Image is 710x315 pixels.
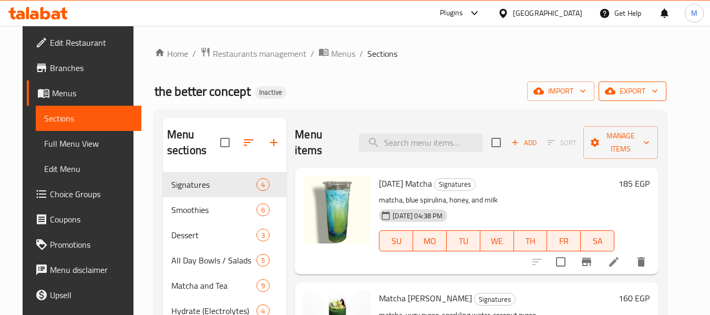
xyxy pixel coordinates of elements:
span: [DATE] Matcha [379,176,432,191]
button: SU [379,230,413,251]
span: Sort sections [236,130,261,155]
span: 9 [257,281,269,291]
span: WE [485,233,510,249]
span: 4 [257,180,269,190]
h2: Menu items [295,127,346,158]
a: Coupons [27,207,141,232]
a: Home [155,47,188,60]
a: Sections [36,106,141,131]
span: Sections [44,112,133,125]
span: MO [417,233,443,249]
span: Select section first [541,135,583,151]
span: FR [551,233,577,249]
div: Smoothies6 [163,197,287,222]
p: matcha, blue spirulina, honey, and milk [379,194,614,207]
div: items [256,204,270,216]
span: SA [585,233,610,249]
img: Earth-Day Matcha [303,176,371,243]
a: Full Menu View [36,131,141,156]
span: Restaurants management [213,47,306,60]
span: Add [510,137,538,149]
nav: breadcrumb [155,47,666,60]
span: Select section [485,131,507,154]
div: Signatures [434,178,476,191]
span: Smoothies [171,204,256,216]
span: Select all sections [214,131,236,154]
span: Signatures [171,178,256,191]
button: SA [581,230,614,251]
span: Sections [367,47,397,60]
li: / [311,47,314,60]
span: M [691,7,697,19]
a: Promotions [27,232,141,257]
div: Signatures4 [163,172,287,197]
li: / [359,47,363,60]
button: FR [547,230,581,251]
span: TH [518,233,543,249]
span: TU [451,233,476,249]
button: MO [413,230,447,251]
div: items [256,229,270,241]
span: Menus [52,87,133,99]
span: Add item [507,135,541,151]
h6: 185 EGP [619,176,650,191]
h6: 160 EGP [619,291,650,306]
h2: Menu sections [167,127,221,158]
div: Dessert3 [163,222,287,248]
a: Edit menu item [608,256,620,268]
a: Menu disclaimer [27,257,141,282]
span: Full Menu View [44,137,133,150]
button: export [599,82,666,101]
span: Menus [331,47,355,60]
span: Matcha [PERSON_NAME] [379,290,472,306]
span: [DATE] 04:38 PM [388,211,447,221]
span: Dessert [171,229,256,241]
span: Branches [50,62,133,74]
div: Matcha and Tea9 [163,273,287,298]
div: Plugins [440,7,463,19]
div: items [256,254,270,267]
span: Coupons [50,213,133,226]
a: Edit Restaurant [27,30,141,55]
span: 3 [257,230,269,240]
span: SU [384,233,409,249]
span: Upsell [50,289,133,301]
div: All Day Bowls / Salads5 [163,248,287,273]
a: Choice Groups [27,181,141,207]
a: Branches [27,55,141,80]
button: import [527,82,594,101]
button: Branch-specific-item [574,249,599,275]
a: Restaurants management [200,47,306,60]
input: search [359,134,483,152]
div: Signatures [474,293,516,306]
span: Inactive [255,88,286,97]
div: items [256,279,270,292]
span: All Day Bowls / Salads [171,254,256,267]
span: Edit Restaurant [50,36,133,49]
span: Select to update [550,251,572,273]
span: Choice Groups [50,188,133,200]
button: Manage items [583,126,658,159]
span: Menu disclaimer [50,263,133,276]
a: Edit Menu [36,156,141,181]
button: Add section [261,130,286,155]
span: export [607,85,658,98]
span: 5 [257,256,269,266]
button: TH [514,230,548,251]
button: Add [507,135,541,151]
span: Signatures [435,178,475,190]
button: TU [447,230,480,251]
button: delete [629,249,654,275]
span: Signatures [475,293,515,306]
span: Manage items [592,129,650,156]
span: Matcha and Tea [171,279,256,292]
li: / [192,47,196,60]
div: [GEOGRAPHIC_DATA] [513,7,582,19]
div: Inactive [255,86,286,99]
span: import [536,85,586,98]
